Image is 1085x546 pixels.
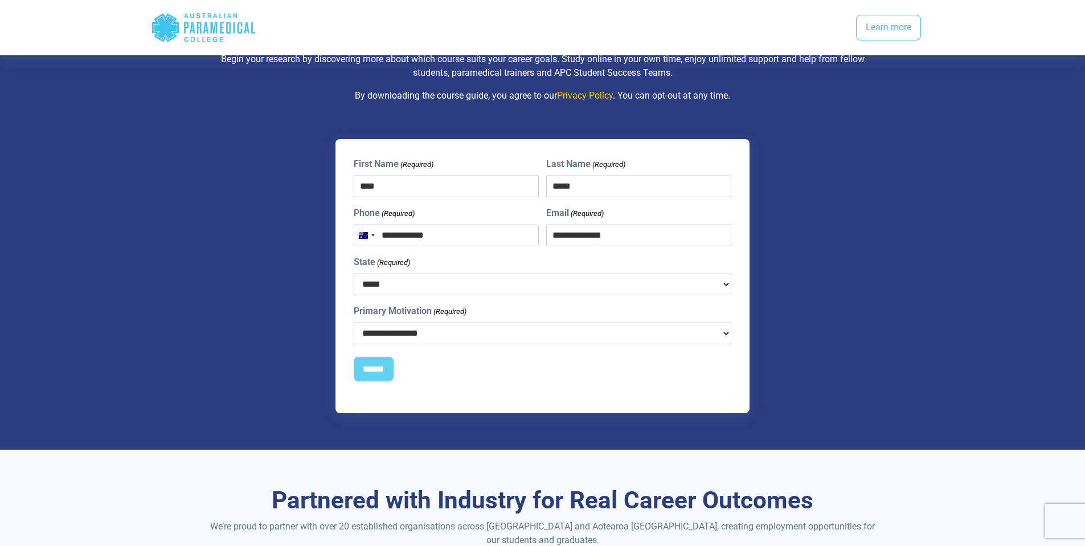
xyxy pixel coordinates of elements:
label: Phone [354,206,415,220]
span: (Required) [376,257,410,268]
label: Last Name [546,157,625,171]
p: Begin your research by discovering more about which course suits your career goals. Study online ... [210,52,876,80]
a: Privacy Policy [557,90,613,101]
label: Email [546,206,604,220]
span: (Required) [399,159,433,170]
button: Selected country [354,225,378,246]
label: State [354,255,410,269]
label: Primary Motivation [354,304,466,318]
label: First Name [354,157,433,171]
a: Learn more [856,15,921,41]
span: (Required) [570,208,604,219]
p: By downloading the course guide, you agree to our . You can opt-out at any time. [210,89,876,103]
h3: Partnered with Industry for Real Career Outcomes [210,486,876,515]
span: (Required) [380,208,415,219]
div: Australian Paramedical College [151,9,256,46]
span: (Required) [592,159,626,170]
span: (Required) [432,306,466,317]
